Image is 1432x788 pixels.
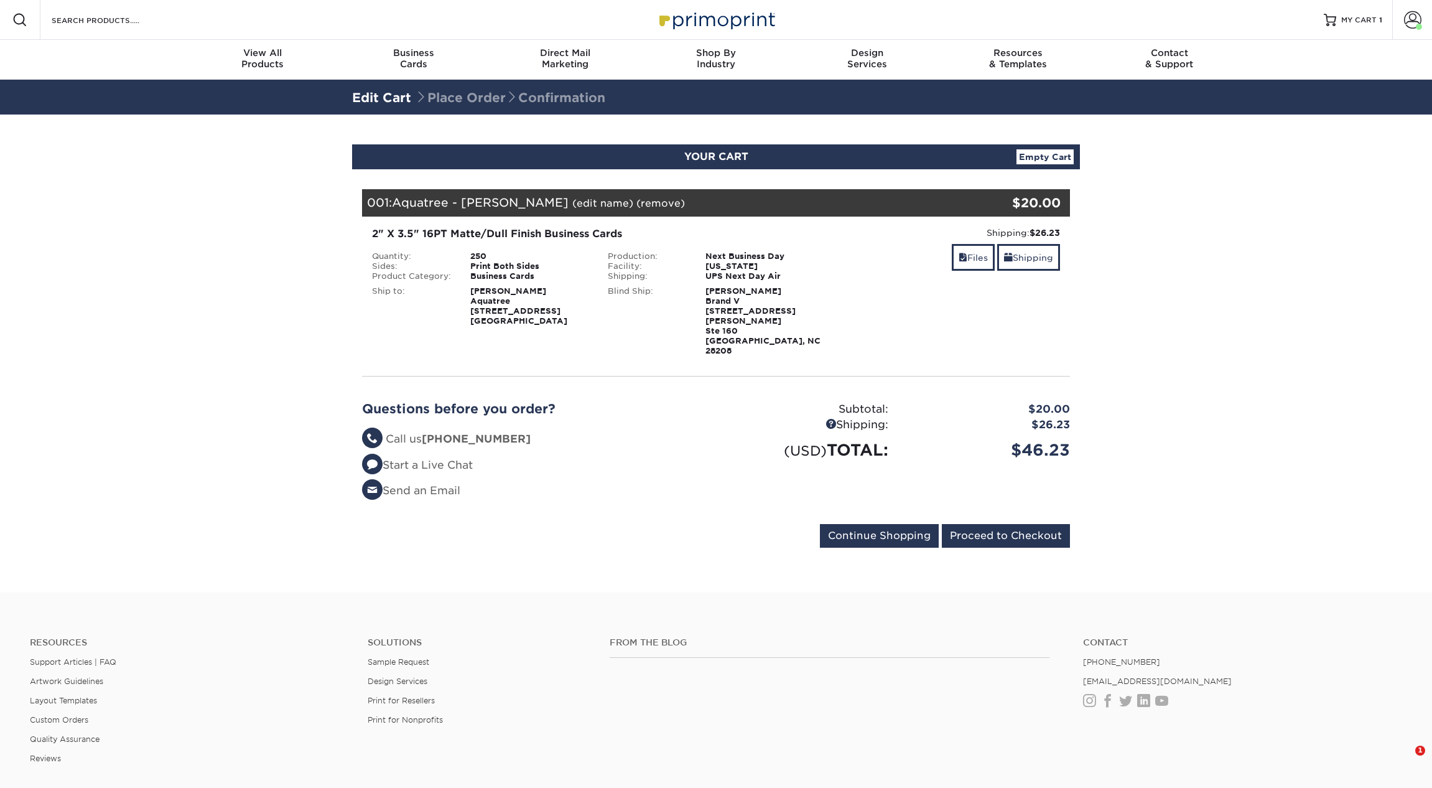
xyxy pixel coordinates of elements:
[572,197,633,209] a: (edit name)
[898,401,1079,418] div: $20.00
[942,47,1094,70] div: & Templates
[338,47,490,70] div: Cards
[461,261,598,271] div: Print Both Sides
[50,12,172,27] input: SEARCH PRODUCTS.....
[942,524,1070,548] input: Proceed to Checkout
[942,47,1094,59] span: Resources
[363,271,461,281] div: Product Category:
[784,443,827,459] small: (USD)
[368,637,590,648] h4: Solutions
[1083,657,1160,667] a: [PHONE_NUMBER]
[641,47,792,59] span: Shop By
[598,261,697,271] div: Facility:
[1004,253,1013,263] span: shipping
[654,6,778,33] img: Primoprint
[598,271,697,281] div: Shipping:
[368,696,435,705] a: Print for Resellers
[1094,47,1245,70] div: & Support
[898,438,1079,462] div: $46.23
[368,677,427,686] a: Design Services
[1094,47,1245,59] span: Contact
[1030,228,1060,238] strong: $26.23
[716,438,898,462] div: TOTAL:
[363,261,461,271] div: Sides:
[705,286,821,355] strong: [PERSON_NAME] Brand V [STREET_ADDRESS][PERSON_NAME] Ste 160 [GEOGRAPHIC_DATA], NC 28208
[716,401,898,418] div: Subtotal:
[30,677,103,686] a: Artwork Guidelines
[952,244,995,271] a: Files
[415,90,605,105] span: Place Order Confirmation
[368,715,443,725] a: Print for Nonprofits
[372,227,824,242] div: 2" X 3.5" 16PT Matte/Dull Finish Business Cards
[843,227,1060,239] div: Shipping:
[461,271,598,281] div: Business Cards
[959,253,967,263] span: files
[1390,746,1420,776] iframe: Intercom live chat
[696,261,834,271] div: [US_STATE]
[898,417,1079,433] div: $26.23
[696,251,834,261] div: Next Business Day
[952,194,1061,212] div: $20.00
[422,433,531,445] strong: [PHONE_NUMBER]
[187,47,338,70] div: Products
[368,657,429,667] a: Sample Request
[30,637,349,648] h4: Resources
[610,637,1049,648] h4: From the Blog
[490,40,641,80] a: Direct MailMarketing
[362,401,707,416] h2: Questions before you order?
[791,47,942,70] div: Services
[30,657,116,667] a: Support Articles | FAQ
[30,734,100,744] a: Quality Assurance
[392,195,569,209] span: Aquatree - [PERSON_NAME]
[338,40,490,80] a: BusinessCards
[684,151,748,162] span: YOUR CART
[30,715,88,725] a: Custom Orders
[598,286,697,356] div: Blind Ship:
[363,286,461,326] div: Ship to:
[1341,15,1377,26] span: MY CART
[1415,746,1425,756] span: 1
[997,244,1060,271] a: Shipping
[362,484,460,497] a: Send an Email
[641,47,792,70] div: Industry
[696,271,834,281] div: UPS Next Day Air
[338,47,490,59] span: Business
[362,459,473,471] a: Start a Live Chat
[791,40,942,80] a: DesignServices
[1094,40,1245,80] a: Contact& Support
[1083,677,1232,686] a: [EMAIL_ADDRESS][DOMAIN_NAME]
[490,47,641,70] div: Marketing
[1379,16,1382,24] span: 1
[716,417,898,433] div: Shipping:
[490,47,641,59] span: Direct Mail
[598,251,697,261] div: Production:
[352,90,411,105] a: Edit Cart
[641,40,792,80] a: Shop ByIndustry
[187,40,338,80] a: View AllProducts
[470,286,567,326] strong: [PERSON_NAME] Aquatree [STREET_ADDRESS] [GEOGRAPHIC_DATA]
[791,47,942,59] span: Design
[362,189,952,217] div: 001:
[362,431,707,448] li: Call us
[1016,149,1074,164] a: Empty Cart
[363,251,461,261] div: Quantity:
[1083,637,1402,648] a: Contact
[461,251,598,261] div: 250
[636,197,685,209] a: (remove)
[942,40,1094,80] a: Resources& Templates
[187,47,338,59] span: View All
[30,696,97,705] a: Layout Templates
[820,524,939,548] input: Continue Shopping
